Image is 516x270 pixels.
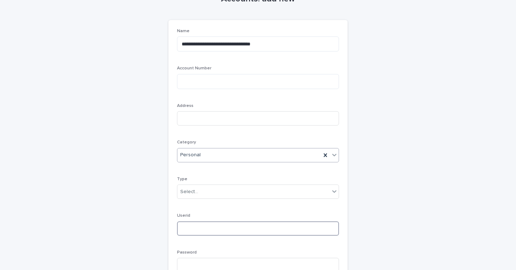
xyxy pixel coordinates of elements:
span: Personal [180,151,201,159]
span: Address [177,104,193,108]
div: Select... [180,188,198,196]
span: Category [177,140,196,144]
span: Userid [177,213,190,218]
span: Account Number [177,66,211,70]
span: Type [177,177,187,181]
span: Name [177,29,190,33]
span: Password [177,250,197,255]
